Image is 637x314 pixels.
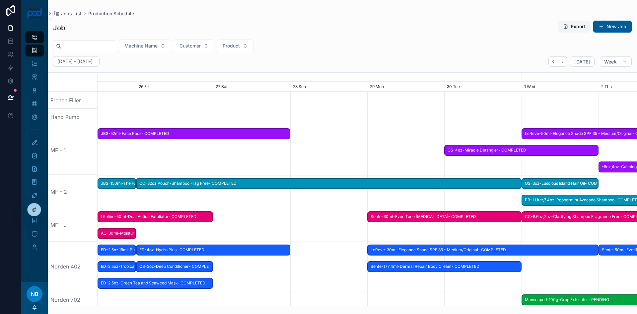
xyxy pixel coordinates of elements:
[558,21,591,33] button: Export
[367,245,599,256] div: LeReve-30ml-Elegance Shade SPF 35 - Medium/Original- COMPLETED
[137,245,290,256] span: ED-4oz-Hydro Plus- COMPLETED
[21,27,48,262] div: scrollable content
[574,59,590,65] span: [DATE]
[600,56,632,67] button: Week
[223,43,240,49] span: Product
[367,82,444,92] div: 29 Mon
[98,278,213,289] div: ED-2.5oz-Green Tea and Seaweed Mask- COMPLETED
[98,261,136,272] div: ED-2.5oz-Tropical Lave- COMPLETED
[61,10,82,17] span: Jobs List
[48,109,98,125] div: Hand Pump
[98,128,290,139] div: JBS-52ml-Face Pads- COMPLETED
[367,261,522,272] div: Sente-177.4ml-Dermal Repair Body Cream- COMPLETED
[124,43,158,49] span: Machine Name
[217,40,253,52] button: Select Button
[48,92,98,109] div: French Filler
[98,128,290,139] span: JBS-52ml-Face Pads- COMPLETED
[136,82,213,92] div: 26 Fri
[48,175,98,208] div: MF - 2
[444,145,599,156] div: OS-4oz-Miracle Detangler- COMPLETED
[522,178,598,189] span: OS-3oz-Luscious Island Hair Oil- COMPLETED
[593,21,632,33] button: New Job
[174,40,214,52] button: Select Button
[98,228,135,239] span: AQ-30ml-Moisturizing Lift Cream- COMPLETED
[444,82,521,92] div: 30 Tue
[137,178,521,189] span: CC-32oz Pouch-Shampoo Frag Free- COMPLETED
[367,211,522,222] div: Sente-30ml-Even Tone Retinol- COMPLETED
[213,82,290,92] div: 27 Sat
[570,56,594,67] button: [DATE]
[368,245,598,256] span: LeReve-30ml-Elegance Shade SPF 35 - Medium/Original- COMPLETED
[136,245,290,256] div: ED-4oz-Hydro Plus- COMPLETED
[98,178,136,189] div: JBS-150ml-The Face Wash- COMPLETED
[88,10,134,17] a: Production Schedule
[48,125,98,175] div: MF - 1
[59,82,136,92] div: 25 Thu
[445,145,598,156] span: OS-4oz-Miracle Detangler- COMPLETED
[179,43,201,49] span: Customer
[522,82,599,92] div: 1 Wed
[27,8,42,19] img: App logo
[604,59,617,65] span: Week
[98,211,212,222] span: Lifeline-50ml-Dual Action Exfoliator- COMPLETED
[368,211,521,222] span: Sente-30ml-Even Tone [MEDICAL_DATA]- COMPLETED
[53,10,82,17] a: Jobs List
[98,261,135,272] span: ED-2.5oz-Tropical Lave- COMPLETED
[48,242,98,291] div: Norden 402
[57,58,93,65] h2: [DATE] - [DATE]
[53,23,65,33] h1: Job
[98,211,213,222] div: Lifeline-50ml-Dual Action Exfoliator- COMPLETED
[119,40,171,52] button: Select Button
[137,261,212,272] span: OS-3oz-Deep Conditioner- COMPLETED
[136,261,213,272] div: OS-3oz-Deep Conditioner- COMPLETED
[136,178,521,189] div: CC-32oz Pouch-Shampoo Frag Free- COMPLETED
[98,278,212,289] span: ED-2.5oz-Green Tea and Seaweed Mask- COMPLETED
[290,82,367,92] div: 28 Sun
[522,178,599,189] div: OS-3oz-Luscious Island Hair Oil- COMPLETED
[31,290,38,298] span: NB
[98,245,135,256] span: ED-2.5oz,15ml-Pumpkin Peel- COMPLETED
[48,291,98,308] div: Norden 702
[48,208,98,242] div: MF - J
[98,228,136,239] div: AQ-30ml-Moisturizing Lift Cream- COMPLETED
[98,245,136,256] div: ED-2.5oz,15ml-Pumpkin Peel- COMPLETED
[368,261,521,272] span: Sente-177.4ml-Dermal Repair Body Cream- COMPLETED
[98,178,135,189] span: JBS-150ml-The Face Wash- COMPLETED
